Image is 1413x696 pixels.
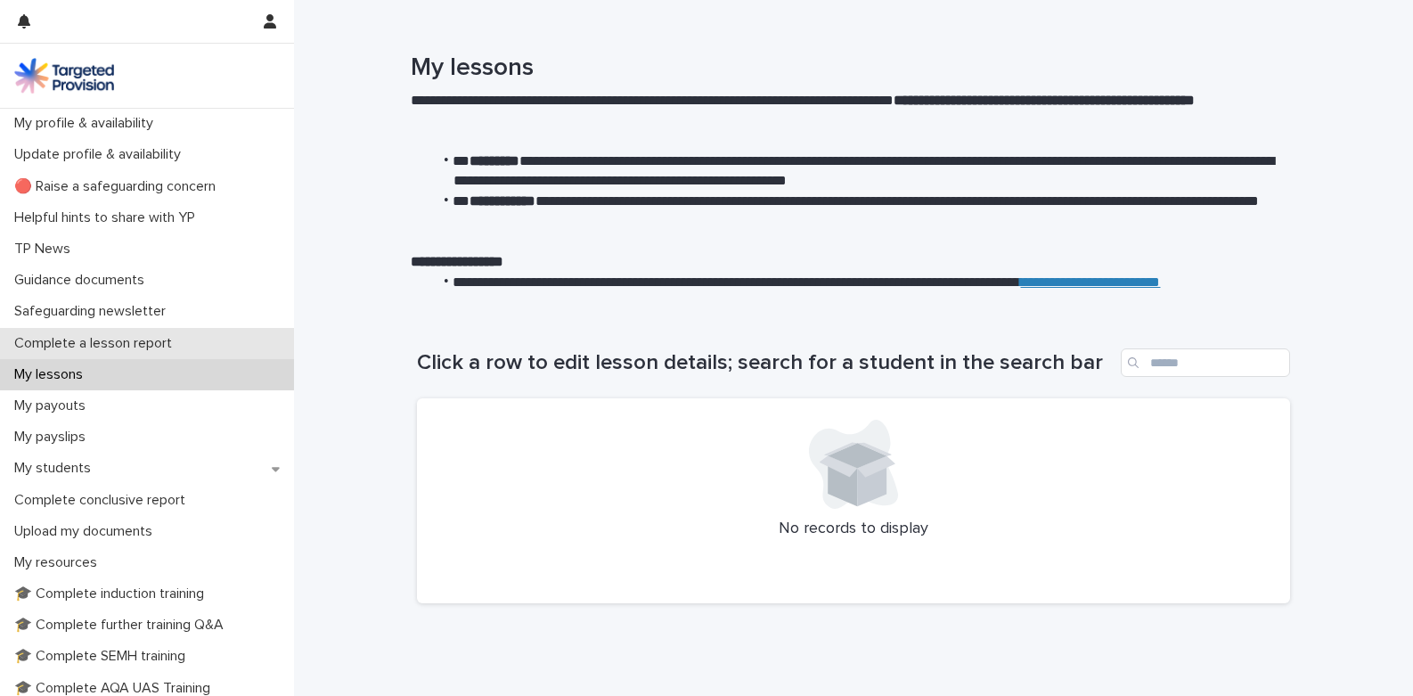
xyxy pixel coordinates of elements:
p: My profile & availability [7,115,167,132]
p: No records to display [438,520,1269,539]
p: My lessons [7,366,97,383]
p: 🎓 Complete further training Q&A [7,617,238,634]
img: M5nRWzHhSzIhMunXDL62 [14,58,114,94]
p: 🎓 Complete SEMH training [7,648,200,665]
p: My payouts [7,397,100,414]
h1: My lessons [411,53,1284,84]
p: My payslips [7,429,100,446]
p: Upload my documents [7,523,167,540]
p: Safeguarding newsletter [7,303,180,320]
p: Helpful hints to share with YP [7,209,209,226]
p: Guidance documents [7,272,159,289]
p: Complete conclusive report [7,492,200,509]
p: TP News [7,241,85,258]
p: Complete a lesson report [7,335,186,352]
p: 🔴 Raise a safeguarding concern [7,178,230,195]
p: Update profile & availability [7,146,195,163]
p: My students [7,460,105,477]
h1: Click a row to edit lesson details; search for a student in the search bar [417,350,1114,376]
p: My resources [7,554,111,571]
p: 🎓 Complete induction training [7,585,218,602]
input: Search [1121,348,1290,377]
